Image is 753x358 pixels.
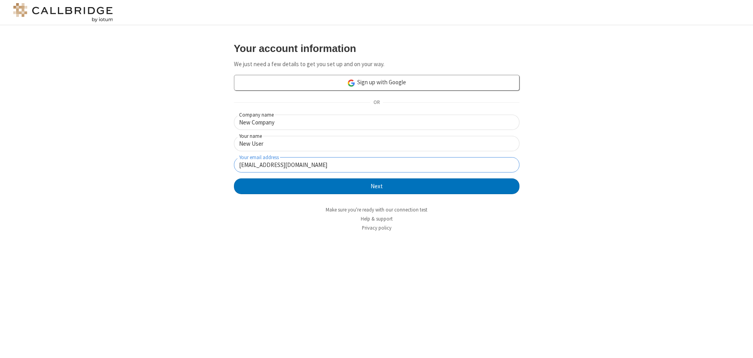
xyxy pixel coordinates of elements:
[234,115,519,130] input: Company name
[361,215,393,222] a: Help & support
[326,206,427,213] a: Make sure you're ready with our connection test
[12,3,114,22] img: logo@2x.png
[370,97,383,108] span: OR
[234,178,519,194] button: Next
[362,224,391,231] a: Privacy policy
[234,43,519,54] h3: Your account information
[234,75,519,91] a: Sign up with Google
[234,157,519,173] input: Your email address
[234,136,519,151] input: Your name
[234,60,519,69] p: We just need a few details to get you set up and on your way.
[347,79,356,87] img: google-icon.png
